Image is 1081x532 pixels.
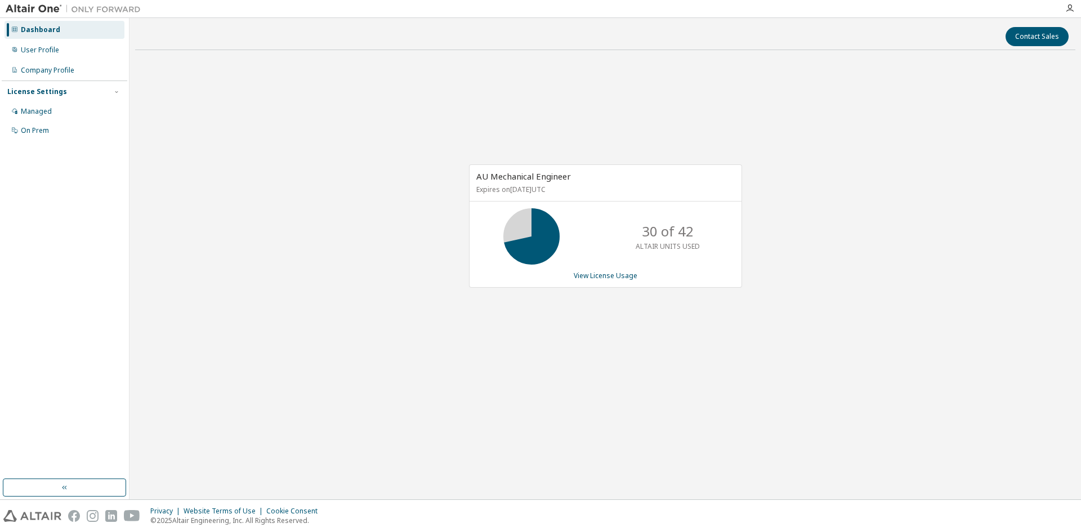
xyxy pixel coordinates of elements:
p: Expires on [DATE] UTC [476,185,732,194]
div: Privacy [150,507,184,516]
div: User Profile [21,46,59,55]
div: Managed [21,107,52,116]
div: Website Terms of Use [184,507,266,516]
img: linkedin.svg [105,510,117,522]
img: facebook.svg [68,510,80,522]
a: View License Usage [574,271,637,280]
div: Dashboard [21,25,60,34]
img: youtube.svg [124,510,140,522]
div: Company Profile [21,66,74,75]
p: ALTAIR UNITS USED [636,242,700,251]
p: 30 of 42 [642,222,694,241]
img: Altair One [6,3,146,15]
div: License Settings [7,87,67,96]
p: © 2025 Altair Engineering, Inc. All Rights Reserved. [150,516,324,525]
span: AU Mechanical Engineer [476,171,571,182]
div: On Prem [21,126,49,135]
button: Contact Sales [1006,27,1069,46]
img: altair_logo.svg [3,510,61,522]
div: Cookie Consent [266,507,324,516]
img: instagram.svg [87,510,99,522]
